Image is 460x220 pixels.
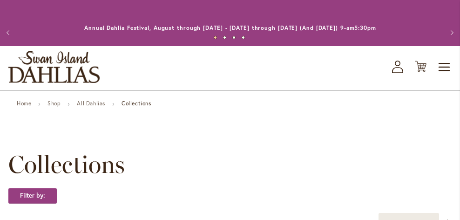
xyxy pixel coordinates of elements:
a: Shop [47,100,61,107]
strong: Filter by: [8,188,57,204]
button: 1 of 4 [214,36,217,39]
button: Next [441,23,460,42]
a: store logo [8,51,100,83]
a: Annual Dahlia Festival, August through [DATE] - [DATE] through [DATE] (And [DATE]) 9-am5:30pm [84,24,376,31]
button: 3 of 4 [232,36,236,39]
strong: Collections [122,100,151,107]
button: 4 of 4 [242,36,245,39]
a: Home [17,100,31,107]
button: 2 of 4 [223,36,226,39]
span: Collections [8,151,125,179]
a: All Dahlias [77,100,105,107]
